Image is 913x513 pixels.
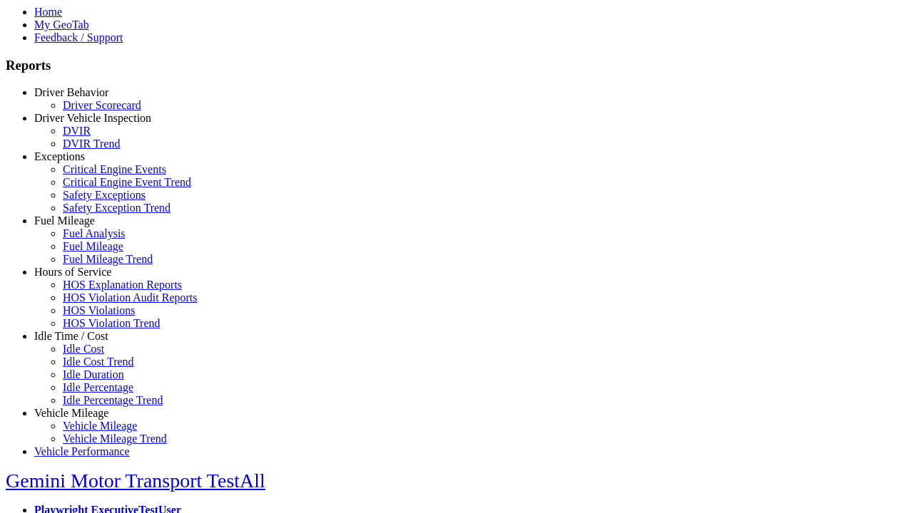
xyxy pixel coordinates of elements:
a: Idle Time / Cost [34,330,108,342]
a: Idle Percentage Trend [63,394,163,406]
a: Safety Exceptions [63,189,146,201]
a: Idle Cost Trend [63,356,134,368]
a: HOS Violation Audit Reports [63,291,198,304]
a: My GeoTab [34,19,89,31]
a: HOS Violation Trend [63,317,160,329]
h3: Reports [6,58,907,73]
a: Fuel Mileage [63,240,123,252]
a: Fuel Analysis [63,227,126,239]
a: Exceptions [34,150,85,162]
a: Home [34,6,62,18]
a: Safety Exception Trend [63,202,170,214]
a: Critical Engine Events [63,163,166,175]
a: Driver Vehicle Inspection [34,112,151,124]
a: HOS Explanation Reports [63,279,182,291]
a: Driver Scorecard [63,99,141,111]
a: Gemini Motor Transport TestAll [6,470,265,492]
a: Driver Behavior [34,86,108,98]
a: Fuel Mileage Trend [63,253,153,265]
a: Idle Cost [63,343,104,355]
a: Idle Duration [63,368,124,380]
a: Feedback / Support [34,31,123,43]
a: Vehicle Mileage Trend [63,432,167,445]
a: DVIR [63,125,91,137]
a: Critical Engine Event Trend [63,176,191,188]
a: HOS Violations [63,304,135,316]
a: Hours of Service [34,266,111,278]
a: Vehicle Performance [34,445,130,457]
a: DVIR Trend [63,138,120,150]
a: Fuel Mileage [34,214,95,227]
a: Vehicle Mileage [63,420,137,432]
a: Idle Percentage [63,381,133,393]
a: Vehicle Mileage [34,407,108,419]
